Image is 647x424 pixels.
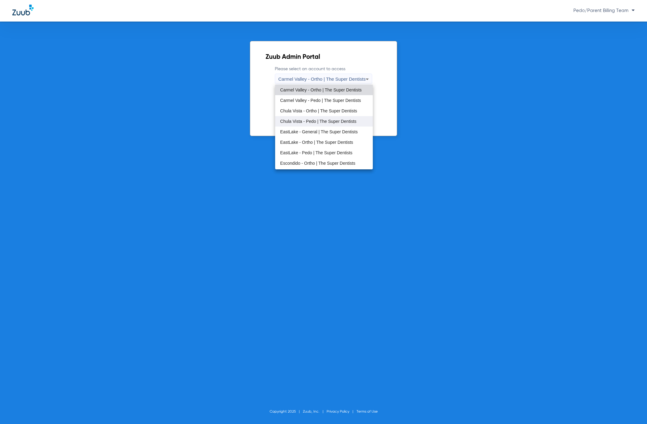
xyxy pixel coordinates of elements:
span: Carmel Valley - Ortho | The Super Dentists [280,88,362,92]
span: Carmel Valley - Pedo | The Super Dentists [280,98,361,103]
span: EastLake - Ortho | The Super Dentists [280,140,353,144]
span: EastLake - Pedo | The Super Dentists [280,151,352,155]
span: Chula Vista - Ortho | The Super Dentists [280,109,357,113]
span: Escondido - Ortho | The Super Dentists [280,161,355,165]
span: EastLake - General | The Super Dentists [280,130,358,134]
iframe: Chat Widget [616,394,647,424]
span: Chula Vista - Pedo | The Super Dentists [280,119,356,123]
